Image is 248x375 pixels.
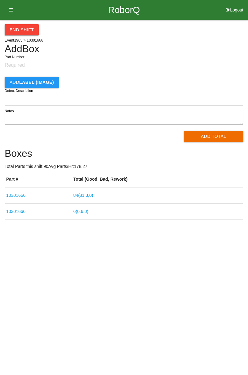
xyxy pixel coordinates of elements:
label: Notes [5,108,14,114]
th: Total (Good, Bad, Rework) [72,171,243,187]
input: Required [5,59,243,72]
button: AddLABEL (IMAGE) [5,77,59,88]
label: Defect Description [5,88,33,93]
a: 84(81,3,0) [73,193,93,198]
a: 10301666 [6,193,25,198]
th: Part # [5,171,72,187]
a: 6(0,6,0) [73,209,88,214]
h4: Add Box [5,43,243,54]
b: LABEL (IMAGE) [19,80,54,85]
h4: Boxes [5,148,243,159]
label: Part Number [5,54,24,60]
button: Add Total [184,131,244,142]
a: 10301666 [6,209,25,214]
span: Event 1905 > 10301666 [5,38,43,43]
button: End Shift [5,24,39,35]
p: Total Parts this shift: 90 Avg Parts/Hr: 178.27 [5,163,243,170]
